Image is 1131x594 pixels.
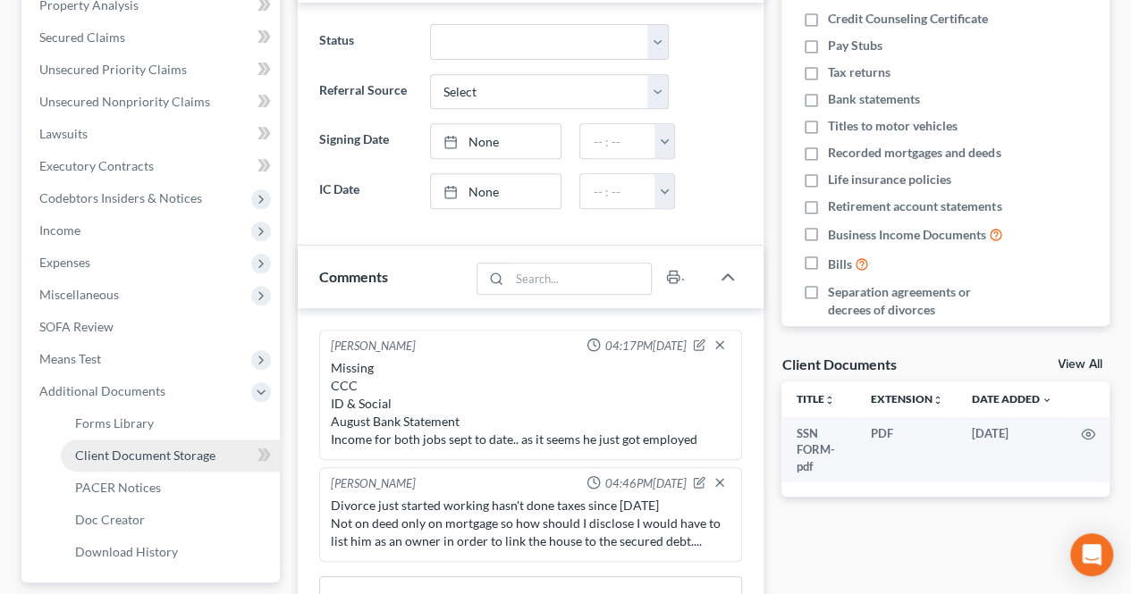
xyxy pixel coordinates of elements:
[331,497,730,550] div: Divorce just started working hasn't done taxes since [DATE] Not on deed only on mortgage so how s...
[39,29,125,45] span: Secured Claims
[781,355,896,373] div: Client Documents
[310,123,420,159] label: Signing Date
[39,158,154,173] span: Executory Contracts
[933,395,943,406] i: unfold_more
[604,475,686,492] span: 04:46PM[DATE]
[431,174,561,208] a: None
[39,287,119,302] span: Miscellaneous
[828,117,958,135] span: Titles to motor vehicles
[61,439,280,472] a: Client Document Storage
[75,448,215,463] span: Client Document Storage
[1058,358,1102,371] a: View All
[39,383,165,398] span: Additional Documents
[75,512,145,527] span: Doc Creator
[828,171,951,188] span: Life insurance policies
[39,319,114,334] span: SOFA Review
[431,124,561,158] a: None
[75,415,154,431] span: Forms Library
[828,90,920,108] span: Bank statements
[331,475,416,493] div: [PERSON_NAME]
[781,417,857,482] td: SSN FORM-pdf
[958,417,1067,482] td: [DATE]
[75,480,161,495] span: PACER Notices
[828,63,890,81] span: Tax returns
[25,118,280,150] a: Lawsuits
[331,338,416,356] div: [PERSON_NAME]
[25,311,280,343] a: SOFA Review
[310,74,420,110] label: Referral Source
[61,407,280,439] a: Forms Library
[604,338,686,355] span: 04:17PM[DATE]
[39,94,210,109] span: Unsecured Nonpriority Claims
[828,10,988,28] span: Credit Counseling Certificate
[39,351,101,366] span: Means Test
[75,544,178,559] span: Download History
[25,21,280,54] a: Secured Claims
[972,392,1052,406] a: Date Added expand_more
[310,173,420,209] label: IC Date
[796,392,834,406] a: Titleunfold_more
[39,255,90,270] span: Expenses
[1042,395,1052,406] i: expand_more
[580,124,655,158] input: -- : --
[25,86,280,118] a: Unsecured Nonpriority Claims
[25,54,280,86] a: Unsecured Priority Claims
[39,126,88,141] span: Lawsuits
[319,268,388,285] span: Comments
[61,536,280,568] a: Download History
[39,62,187,77] span: Unsecured Priority Claims
[828,197,1001,215] span: Retirement account statements
[871,392,943,406] a: Extensionunfold_more
[510,264,652,294] input: Search...
[828,144,1000,162] span: Recorded mortgages and deeds
[823,395,834,406] i: unfold_more
[61,504,280,536] a: Doc Creator
[39,190,202,205] span: Codebtors Insiders & Notices
[25,150,280,182] a: Executory Contracts
[828,283,1012,319] span: Separation agreements or decrees of divorces
[828,226,986,244] span: Business Income Documents
[39,222,80,238] span: Income
[61,472,280,504] a: PACER Notices
[857,417,958,482] td: PDF
[310,24,420,60] label: Status
[828,37,882,54] span: Pay Stubs
[828,255,852,273] span: Bills
[580,174,655,208] input: -- : --
[331,359,730,448] div: Missing CCC ID & Social August Bank Statement Income for both jobs sept to date.. as it seems he ...
[1070,533,1113,576] div: Open Intercom Messenger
